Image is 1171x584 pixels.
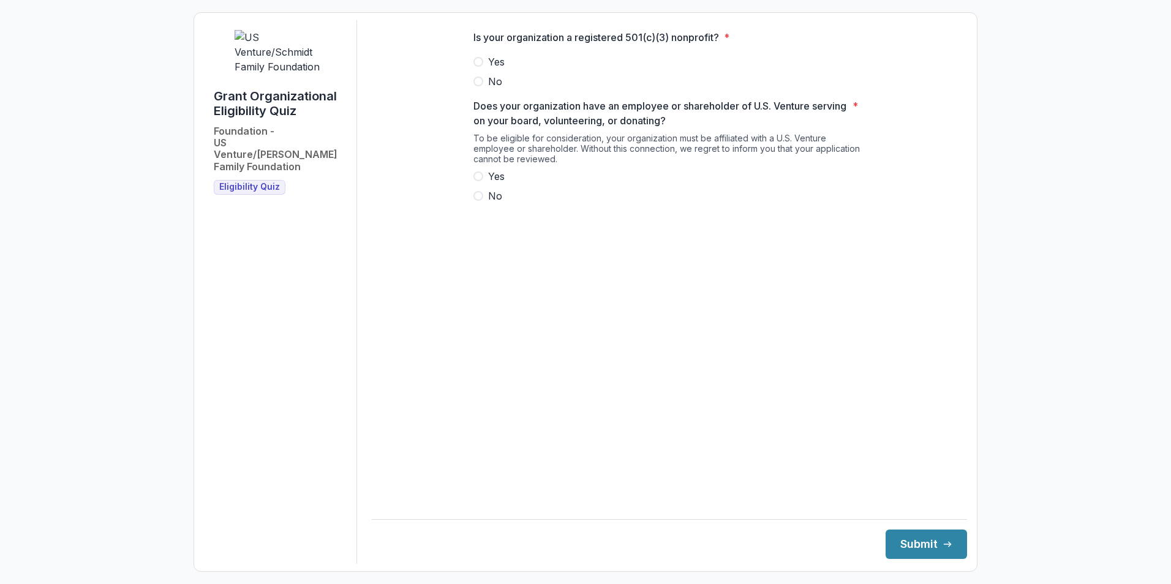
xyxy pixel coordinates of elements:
[235,30,326,74] img: US Venture/Schmidt Family Foundation
[214,89,347,118] h1: Grant Organizational Eligibility Quiz
[488,54,505,69] span: Yes
[214,125,347,173] h2: Foundation - US Venture/[PERSON_NAME] Family Foundation
[488,189,502,203] span: No
[473,133,865,169] div: To be eligible for consideration, your organization must be affiliated with a U.S. Venture employ...
[219,182,280,192] span: Eligibility Quiz
[473,30,719,45] p: Is your organization a registered 501(c)(3) nonprofit?
[488,169,505,184] span: Yes
[886,530,967,559] button: Submit
[488,74,502,89] span: No
[473,99,848,128] p: Does your organization have an employee or shareholder of U.S. Venture serving on your board, vol...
